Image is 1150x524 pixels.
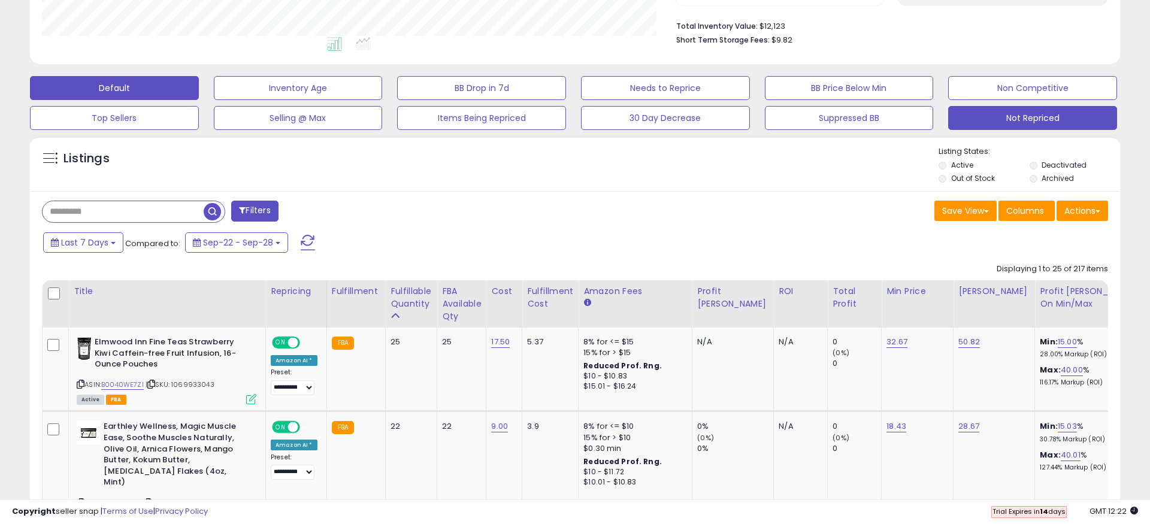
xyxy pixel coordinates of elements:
[951,160,973,170] label: Active
[779,285,822,298] div: ROI
[583,467,683,477] div: $10 - $11.72
[77,421,101,445] img: 311+5iUZDmL._SL40_.jpg
[214,106,383,130] button: Selling @ Max
[391,421,428,432] div: 22
[833,285,876,310] div: Total Profit
[1040,420,1058,432] b: Min:
[833,443,881,454] div: 0
[271,453,317,480] div: Preset:
[12,506,208,517] div: seller snap | |
[583,456,662,467] b: Reduced Prof. Rng.
[1040,435,1139,444] p: 30.78% Markup (ROI)
[77,395,104,405] span: All listings currently available for purchase on Amazon
[1040,421,1139,443] div: %
[102,505,153,517] a: Terms of Use
[1040,450,1139,472] div: %
[581,106,750,130] button: 30 Day Decrease
[271,285,322,298] div: Repricing
[12,505,56,517] strong: Copyright
[958,285,1030,298] div: [PERSON_NAME]
[583,477,683,487] div: $10.01 - $10.83
[939,146,1119,157] p: Listing States:
[1040,336,1058,347] b: Min:
[676,35,770,45] b: Short Term Storage Fees:
[886,285,948,298] div: Min Price
[583,361,662,371] b: Reduced Prof. Rng.
[442,421,477,432] div: 22
[779,421,818,432] div: N/A
[1061,364,1083,376] a: 40.00
[997,263,1108,275] div: Displaying 1 to 25 of 217 items
[298,338,317,348] span: OFF
[298,422,317,432] span: OFF
[1058,420,1077,432] a: 15.03
[273,338,288,348] span: ON
[771,34,792,46] span: $9.82
[998,201,1055,221] button: Columns
[697,433,714,443] small: (0%)
[765,76,934,100] button: BB Price Below Min
[231,201,278,222] button: Filters
[583,285,687,298] div: Amazon Fees
[583,443,683,454] div: $0.30 min
[697,421,773,432] div: 0%
[397,106,566,130] button: Items Being Repriced
[332,337,354,350] small: FBA
[1061,449,1081,461] a: 40.01
[61,237,108,249] span: Last 7 Days
[958,420,979,432] a: 28.67
[676,18,1099,32] li: $12,123
[30,106,199,130] button: Top Sellers
[332,285,380,298] div: Fulfillment
[95,337,240,373] b: Elmwood Inn Fine Teas Strawberry Kiwi Caffein-free Fruit Infusion, 16-Ounce Pouches
[583,421,683,432] div: 8% for <= $10
[214,76,383,100] button: Inventory Age
[527,421,569,432] div: 3.9
[676,21,758,31] b: Total Inventory Value:
[527,337,569,347] div: 5.37
[583,337,683,347] div: 8% for <= $15
[1035,280,1149,328] th: The percentage added to the cost of goods (COGS) that forms the calculator for Min & Max prices.
[697,337,764,347] div: N/A
[332,421,354,434] small: FBA
[1040,507,1048,516] b: 14
[397,76,566,100] button: BB Drop in 7d
[30,76,199,100] button: Default
[1040,337,1139,359] div: %
[1042,160,1087,170] label: Deactivated
[1090,505,1138,517] span: 2025-10-6 12:22 GMT
[43,232,123,253] button: Last 7 Days
[77,337,92,361] img: 4142pCr3RXS._SL40_.jpg
[765,106,934,130] button: Suppressed BB
[1006,205,1044,217] span: Columns
[203,237,273,249] span: Sep-22 - Sep-28
[992,507,1066,516] span: Trial Expires in days
[125,238,180,249] span: Compared to:
[583,347,683,358] div: 15% for > $15
[581,76,750,100] button: Needs to Reprice
[1040,350,1139,359] p: 28.00% Markup (ROI)
[1040,364,1061,375] b: Max:
[1058,336,1077,348] a: 15.00
[958,336,980,348] a: 50.82
[833,337,881,347] div: 0
[697,443,773,454] div: 0%
[155,505,208,517] a: Privacy Policy
[146,380,214,389] span: | SKU: 1069933043
[273,422,288,432] span: ON
[697,285,768,310] div: Profit [PERSON_NAME]
[583,432,683,443] div: 15% for > $10
[833,433,849,443] small: (0%)
[1040,464,1139,472] p: 127.44% Markup (ROI)
[583,298,591,308] small: Amazon Fees.
[271,355,317,366] div: Amazon AI *
[886,420,906,432] a: 18.43
[583,371,683,381] div: $10 - $10.83
[1040,378,1139,387] p: 116.17% Markup (ROI)
[833,358,881,369] div: 0
[833,421,881,432] div: 0
[104,421,249,490] b: Earthley Wellness, Magic Muscle Ease, Soothe Muscles Naturally, Olive Oil, Arnica Flowers, Mango ...
[271,368,317,395] div: Preset:
[442,337,477,347] div: 25
[1040,285,1143,310] div: Profit [PERSON_NAME] on Min/Max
